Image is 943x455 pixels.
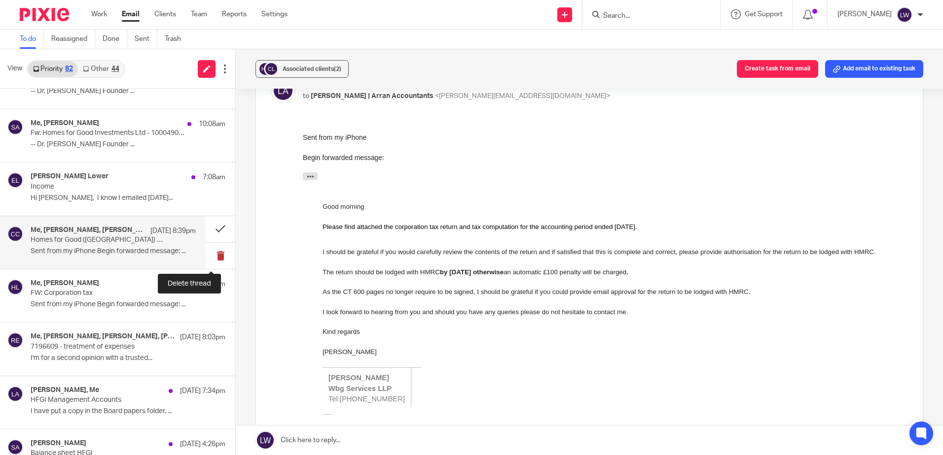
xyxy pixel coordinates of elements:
[51,30,95,49] a: Reassigned
[203,172,225,182] p: 7:08am
[20,80,61,88] span: Good morning
[26,251,86,260] p: [PERSON_NAME]
[303,93,309,99] span: to
[20,146,326,153] span: The return should be lodged with HMRC an automatic £100 penalty will be charged
[122,9,140,19] a: Email
[91,9,107,19] a: Work
[31,129,186,137] p: Fw: Homes for Good Investments Ltd - 10004909 - [DATE]
[31,87,225,96] p: -- Dr. [PERSON_NAME] Founder ...
[20,100,334,108] span: Please find attached the corporation tax return and tax computation for the accounting period end...
[311,93,434,99] span: [PERSON_NAME] | Arran Accountants
[745,11,783,18] span: Get Support
[602,12,691,21] input: Search
[7,64,22,74] span: View
[154,9,176,19] a: Clients
[20,186,325,193] span: I look forward to hearing from you and should you have any queries please do not hesitate to cont...
[7,332,23,348] img: svg%3E
[20,304,585,313] p: Before printing this email, please consider if it is necessary to do so. Think Green.
[135,30,157,49] a: Sent
[31,300,225,309] p: Sent from my iPhone Begin forwarded message: ...
[264,62,279,76] img: svg%3E
[255,60,349,78] button: Associated clients(2)
[20,126,573,133] span: I should be grateful if you would carefully review the contents of the return and if satisfied th...
[31,386,99,394] h4: [PERSON_NAME], Me
[7,119,23,135] img: svg%3E
[37,272,102,280] a: [PHONE_NUMBER]
[897,7,912,23] img: svg%3E
[222,9,247,19] a: Reports
[31,183,186,191] p: Income
[180,279,225,289] p: [DATE] 8:37pm
[20,165,447,173] span: As the CT 600 pages no longer require to be signed, I should be grateful if you could provide ema...
[31,119,99,128] h4: Me, [PERSON_NAME]
[7,439,23,455] img: svg%3E
[258,62,273,76] img: svg%3E
[199,119,225,129] p: 10:08am
[165,30,188,49] a: Trash
[31,343,186,351] p: 7196609 - treatment of expenses
[31,289,186,297] p: FW: Corporation tax
[31,172,109,181] h4: [PERSON_NAME] Lower
[191,9,207,19] a: Team
[150,226,196,236] p: [DATE] 8:39pm
[26,272,102,281] p: Tel:
[31,226,145,234] h4: Me, [PERSON_NAME], [PERSON_NAME]
[103,30,127,49] a: Done
[65,65,73,72] div: 82
[31,236,163,244] p: Homes for Good ([GEOGRAPHIC_DATA]) CIC
[31,140,225,149] p: -- Dr. [PERSON_NAME] Founder ...
[837,9,892,19] p: [PERSON_NAME]
[283,66,341,72] span: Associated clients
[7,279,23,295] img: svg%3E
[7,226,23,242] img: svg%3E
[435,93,611,99] span: <[PERSON_NAME][EMAIL_ADDRESS][DOMAIN_NAME]>
[20,205,57,213] span: Kind regards
[78,61,124,77] a: Other44
[737,60,818,78] button: Create task from email
[825,60,923,78] button: Add email to existing task
[31,439,86,448] h4: [PERSON_NAME]
[31,332,175,341] h4: Me, [PERSON_NAME], [PERSON_NAME], [PERSON_NAME]
[20,8,69,21] img: Pixie
[261,9,288,19] a: Settings
[31,407,225,416] p: I have put a copy in the Board papers folder. ...
[7,172,23,188] img: svg%3E
[180,439,225,449] p: [DATE] 4:26pm
[31,279,99,288] h4: Me, [PERSON_NAME]
[180,332,225,342] p: [DATE] 8:03pm
[31,247,196,256] p: Sent from my iPhone Begin forwarded message: ...
[20,30,44,49] a: To do
[31,194,225,202] p: Hi [PERSON_NAME], I know I emailed [DATE]...
[26,262,89,271] p: Wbg Services LLP
[28,61,78,77] a: Priority82
[20,226,74,233] span: [PERSON_NAME]
[7,386,23,402] img: svg%3E
[137,146,201,153] b: by [DATE] otherwise
[271,78,295,103] img: svg%3E
[111,65,119,72] div: 44
[180,386,225,396] p: [DATE] 7:34pm
[334,66,341,72] span: (2)
[324,146,326,153] b: .
[31,354,225,362] p: I'm for a second opinion with a trusted...
[31,396,186,404] p: HFGI Management Accounts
